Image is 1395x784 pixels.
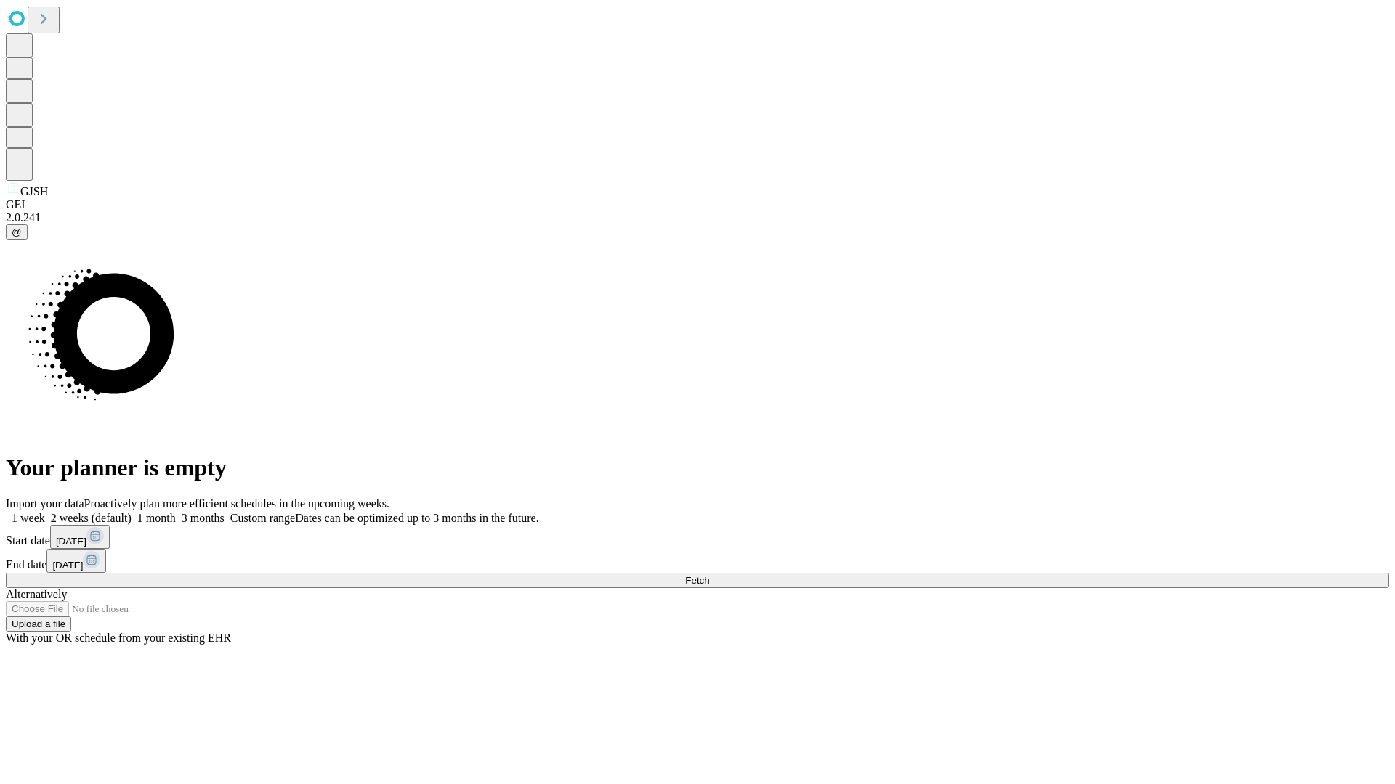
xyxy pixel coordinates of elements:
span: Custom range [230,512,295,524]
span: GJSH [20,185,48,197]
div: Start date [6,525,1389,549]
span: @ [12,226,22,237]
span: Fetch [685,575,709,586]
span: Import your data [6,497,84,510]
div: GEI [6,198,1389,211]
div: 2.0.241 [6,211,1389,224]
button: [DATE] [46,549,106,573]
span: With your OR schedule from your existing EHR [6,632,231,644]
span: [DATE] [56,536,86,547]
span: 2 weeks (default) [51,512,132,524]
button: [DATE] [50,525,110,549]
button: Fetch [6,573,1389,588]
span: 3 months [182,512,225,524]
span: Dates can be optimized up to 3 months in the future. [295,512,538,524]
span: Alternatively [6,588,67,600]
button: @ [6,224,28,240]
button: Upload a file [6,616,71,632]
span: 1 week [12,512,45,524]
span: [DATE] [52,560,83,571]
h1: Your planner is empty [6,454,1389,481]
span: Proactively plan more efficient schedules in the upcoming weeks. [84,497,389,510]
span: 1 month [137,512,176,524]
div: End date [6,549,1389,573]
